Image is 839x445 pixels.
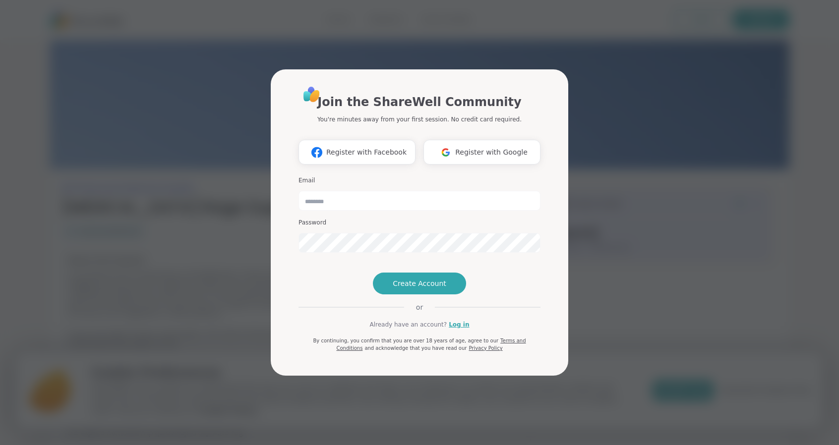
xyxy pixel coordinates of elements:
[307,143,326,162] img: ShareWell Logomark
[369,320,447,329] span: Already have an account?
[436,143,455,162] img: ShareWell Logomark
[469,345,502,351] a: Privacy Policy
[317,115,522,124] p: You're minutes away from your first session. No credit card required.
[364,345,467,351] span: and acknowledge that you have read our
[336,338,526,351] a: Terms and Conditions
[404,302,435,312] span: or
[423,140,540,165] button: Register with Google
[449,320,469,329] a: Log in
[455,147,528,158] span: Register with Google
[393,278,446,288] span: Create Account
[373,273,466,294] button: Create Account
[300,83,323,106] img: ShareWell Logo
[299,219,540,227] h3: Password
[299,140,416,165] button: Register with Facebook
[317,93,521,111] h1: Join the ShareWell Community
[326,147,407,158] span: Register with Facebook
[299,176,540,185] h3: Email
[313,338,498,343] span: By continuing, you confirm that you are over 18 years of age, agree to our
